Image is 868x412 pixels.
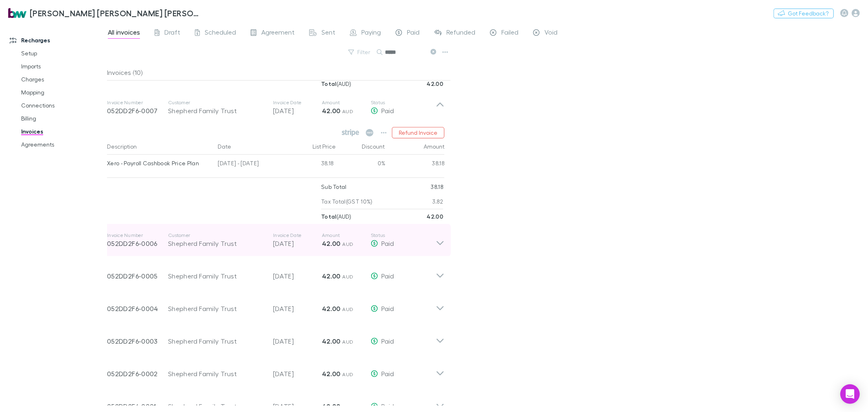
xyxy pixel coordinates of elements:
div: Shepherd Family Trust [168,239,265,248]
div: 052DD2F6-0004Shepherd Family Trust[DATE]42.00 AUDPaid [101,289,451,322]
span: Void [544,28,558,39]
span: Paid [381,337,394,345]
a: Invoices [13,125,112,138]
p: Invoice Number [107,99,168,106]
span: Paid [381,370,394,377]
strong: 42.00 [322,305,341,313]
div: Xero - Payroll Cashbook Price Plan [107,155,212,172]
strong: 42.00 [322,402,341,410]
div: 38.18 [386,155,445,174]
strong: Total [321,80,337,87]
strong: Total [321,213,337,220]
span: AUD [342,404,353,410]
p: Status [371,232,436,239]
p: 052DD2F6-0004 [107,304,168,313]
div: Shepherd Family Trust [168,336,265,346]
div: 0% [337,155,386,174]
span: Paid [381,402,394,410]
p: [DATE] [273,336,322,346]
a: Billing [13,112,112,125]
strong: 42.00 [322,107,341,115]
p: 3.82 [432,194,443,209]
div: 052DD2F6-0005Shepherd Family Trust[DATE]42.00 AUDPaid [101,256,451,289]
span: AUD [342,339,353,345]
span: Paying [361,28,381,39]
strong: 42.00 [322,337,341,345]
div: Shepherd Family Trust [168,271,265,281]
span: AUD [342,306,353,312]
span: AUD [342,241,353,247]
span: Paid [381,305,394,312]
a: Agreements [13,138,112,151]
div: Invoice Number052DD2F6-0006CustomerShepherd Family TrustInvoice Date[DATE]Amount42.00 AUDStatusPaid [101,224,451,256]
button: Filter [344,47,375,57]
p: [DATE] [273,401,322,411]
span: All invoices [108,28,140,39]
span: Agreement [261,28,295,39]
div: Shepherd Family Trust [168,106,265,116]
p: ( AUD ) [321,209,351,224]
a: [PERSON_NAME] [PERSON_NAME] [PERSON_NAME] Partners [3,3,207,23]
p: 052DD2F6-0005 [107,271,168,281]
strong: 42.00 [426,213,443,220]
p: [DATE] [273,369,322,379]
span: Refunded [446,28,475,39]
a: Setup [13,47,112,60]
div: Open Intercom Messenger [840,384,860,404]
p: [DATE] [273,304,322,313]
span: Paid [407,28,420,39]
p: Invoice Date [273,99,322,106]
span: Paid [381,107,394,114]
img: Brewster Walsh Waters Partners's Logo [8,8,26,18]
p: Status [371,99,436,106]
p: Amount [322,99,371,106]
p: Amount [322,232,371,239]
p: Sub Total [321,180,347,194]
strong: 42.00 [426,80,443,87]
a: Mapping [13,86,112,99]
span: AUD [342,371,353,377]
strong: 42.00 [322,239,341,248]
div: 38.18 [288,155,337,174]
div: Shepherd Family Trust [168,401,265,411]
div: Shepherd Family Trust [168,369,265,379]
strong: 42.00 [322,370,341,378]
span: AUD [342,108,353,114]
a: Connections [13,99,112,112]
button: Got Feedback? [774,9,834,18]
p: [DATE] [273,106,322,116]
p: Tax Total (GST 10%) [321,194,373,209]
a: Recharges [2,34,112,47]
div: 052DD2F6-0002Shepherd Family Trust[DATE]42.00 AUDPaid [101,354,451,387]
p: [DATE] [273,271,322,281]
span: Draft [164,28,180,39]
div: Invoice Number052DD2F6-0007CustomerShepherd Family TrustInvoice Date[DATE]Amount42.00 AUDStatusPaid [101,91,451,124]
button: Refund Invoice [392,127,444,138]
p: ( AUD ) [321,77,351,91]
p: [DATE] [273,239,322,248]
p: 052DD2F6-0002 [107,369,168,379]
p: 052DD2F6-0003 [107,336,168,346]
div: [DATE] - [DATE] [215,155,288,174]
div: Shepherd Family Trust [168,304,265,313]
p: 052DD2F6-0006 [107,239,168,248]
span: AUD [342,274,353,280]
div: 052DD2F6-0003Shepherd Family Trust[DATE]42.00 AUDPaid [101,322,451,354]
p: 38.18 [431,180,443,194]
p: Customer [168,232,265,239]
span: Failed [501,28,518,39]
p: Invoice Number [107,232,168,239]
p: 052DD2F6-0007 [107,106,168,116]
p: Invoice Date [273,232,322,239]
a: Imports [13,60,112,73]
span: Scheduled [205,28,236,39]
span: Paid [381,239,394,247]
h3: [PERSON_NAME] [PERSON_NAME] [PERSON_NAME] Partners [30,8,202,18]
a: Charges [13,73,112,86]
span: Paid [381,272,394,280]
p: 052DD2F6-0001 [107,401,168,411]
span: Sent [321,28,335,39]
p: Customer [168,99,265,106]
strong: 42.00 [322,272,341,280]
